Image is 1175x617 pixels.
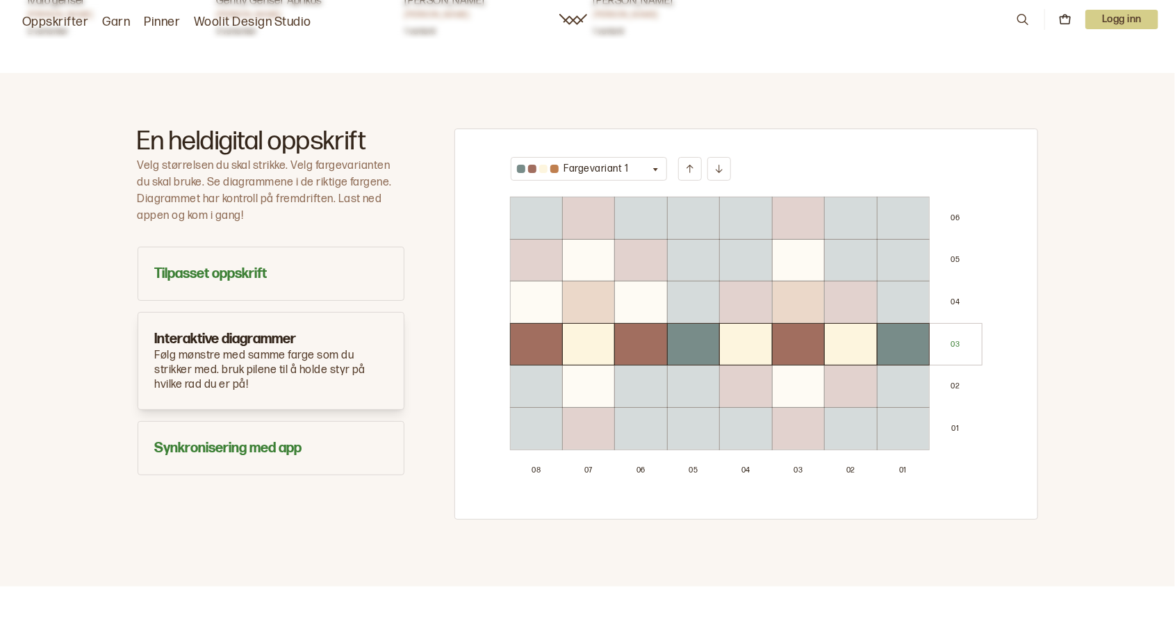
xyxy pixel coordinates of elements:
[138,129,404,155] h2: En heldigital oppskrift
[102,13,130,32] a: Garn
[951,255,960,265] p: 0 5
[22,13,88,32] a: Oppskrifter
[584,466,593,475] p: 0 7
[155,329,387,349] h3: Interaktive diagrammer
[689,466,698,475] p: 0 5
[194,13,311,32] a: Woolit Design Studio
[846,466,855,475] p: 0 2
[155,264,387,283] h3: Tilpasset oppskrift
[1085,10,1158,29] button: User dropdown
[511,157,668,181] button: Fargevariant 1
[155,349,387,392] p: Følg mønstre med samme farge som du strikker med. bruk pilene til å holde styr på hvilke rad du e...
[144,13,180,32] a: Pinner
[794,466,803,475] p: 0 3
[559,14,587,25] a: Woolit
[155,438,387,458] h3: Synkronisering med app
[951,297,960,307] p: 0 4
[899,466,907,475] p: 0 1
[532,466,541,475] p: 0 8
[1085,10,1158,29] p: Logg inn
[741,466,750,475] p: 0 4
[951,213,960,223] p: 0 6
[951,340,960,349] p: 0 3
[951,381,960,391] p: 0 2
[138,158,404,224] p: Velg størrelsen du skal strikke. Velg fargevarianten du skal bruke. Se diagrammene i de riktige f...
[636,466,646,475] p: 0 6
[564,162,629,176] p: Fargevariant 1
[952,424,960,434] p: 0 1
